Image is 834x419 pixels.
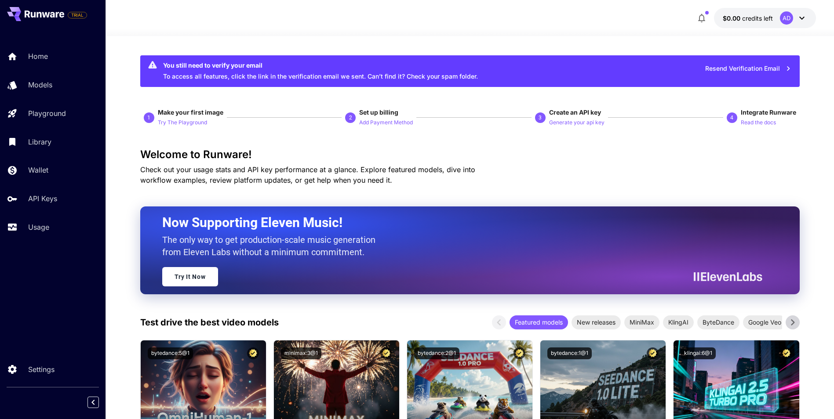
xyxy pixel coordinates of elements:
p: The only way to get production-scale music generation from Eleven Labs without a minimum commitment. [162,234,382,258]
p: 4 [730,114,733,122]
div: MiniMax [624,315,659,329]
span: Add your payment card to enable full platform functionality. [68,10,87,20]
span: Create an API key [549,108,601,116]
div: To access all features, click the link in the verification email we sent. Can’t find it? Check yo... [163,58,478,84]
button: Certified Model – Vetted for best performance and includes a commercial license. [780,347,792,359]
p: Wallet [28,165,48,175]
span: credits left [742,14,773,22]
span: $0.00 [723,14,742,22]
p: Test drive the best video models [140,316,279,329]
h3: Welcome to Runware! [140,148,800,161]
a: Try It Now [162,267,218,286]
span: KlingAI [663,318,694,327]
span: New releases [572,318,621,327]
button: Resend Verification Email [700,60,796,78]
button: Try The Playground [158,117,207,127]
p: 1 [147,114,150,122]
span: Make your first image [158,108,223,116]
div: New releases [572,315,621,329]
p: 2 [349,114,352,122]
p: Add Payment Method [359,119,413,127]
div: Featured models [510,315,568,329]
p: 3 [539,114,542,122]
p: Generate your api key [549,119,605,127]
span: Featured models [510,318,568,327]
button: Certified Model – Vetted for best performance and includes a commercial license. [247,347,259,359]
div: $0.00 [723,14,773,23]
p: Usage [28,222,49,232]
p: Settings [28,364,55,375]
p: Library [28,137,51,147]
button: klingai:6@1 [681,347,716,359]
div: AD [780,11,793,25]
button: bytedance:5@1 [148,347,193,359]
span: Check out your usage stats and API key performance at a glance. Explore featured models, dive int... [140,165,475,184]
button: Certified Model – Vetted for best performance and includes a commercial license. [647,347,659,359]
div: ByteDance [697,315,739,329]
h2: Now Supporting Eleven Music! [162,214,756,231]
button: Certified Model – Vetted for best performance and includes a commercial license. [380,347,392,359]
p: Playground [28,108,66,119]
span: Integrate Runware [741,108,796,116]
div: Collapse sidebar [94,394,106,410]
button: minimax:3@1 [281,347,321,359]
button: bytedance:1@1 [547,347,592,359]
button: Add Payment Method [359,117,413,127]
span: Google Veo [743,318,787,327]
button: Collapse sidebar [87,397,99,408]
button: Certified Model – Vetted for best performance and includes a commercial license. [514,347,525,359]
p: Home [28,51,48,61]
button: Read the docs [741,117,776,127]
button: bytedance:2@1 [414,347,459,359]
span: TRIAL [68,12,87,18]
p: API Keys [28,193,57,204]
p: Models [28,79,52,90]
span: Set up billing [359,108,398,116]
div: Google Veo [743,315,787,329]
div: You still need to verify your email [163,61,478,70]
p: Try The Playground [158,119,207,127]
span: MiniMax [624,318,659,327]
button: $0.00AD [714,8,816,28]
div: KlingAI [663,315,694,329]
span: ByteDance [697,318,739,327]
p: Read the docs [741,119,776,127]
button: Generate your api key [549,117,605,127]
